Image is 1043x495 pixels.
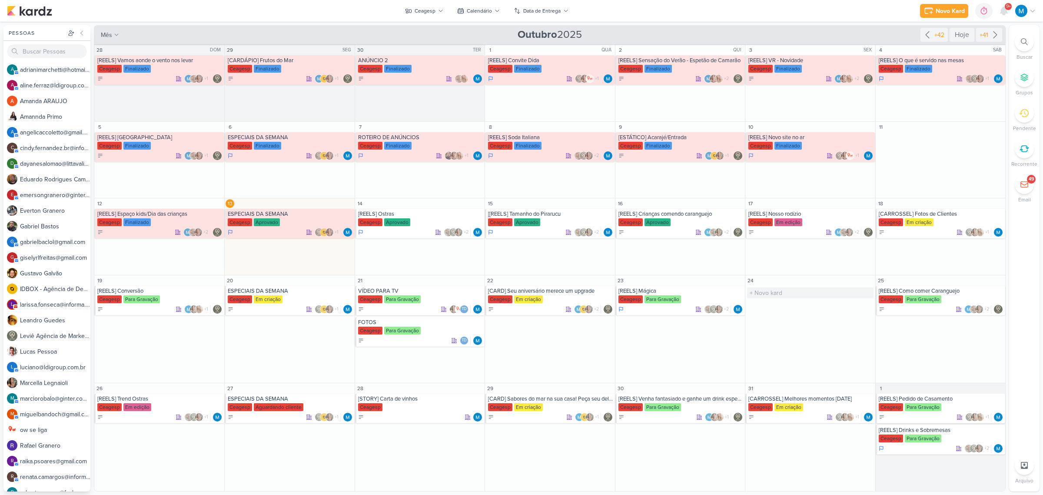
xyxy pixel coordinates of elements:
img: Gabriel Bastos [445,151,453,160]
img: Leviê Agência de Marketing Digital [864,228,873,237]
div: DOM [210,47,223,54]
div: Em Andamento [228,229,233,236]
div: adrianimarchetti@hotmail.com [7,64,17,75]
div: c i n d y . f e r n a n d e z . b r @ i n f o r m a . c o m [20,144,90,153]
div: Responsável: MARIANA MIRANDA [473,74,482,83]
span: +1 [984,75,989,82]
p: a [11,83,14,88]
div: Ceagesp [879,218,903,226]
img: Leviê Agência de Marketing Digital [579,228,588,237]
span: +1 [984,229,989,236]
div: Colaboradores: MARIANA MIRANDA, Sarah Violante, Marcella Legnaioli, Yasmin Yumi, Thais de carvalho [704,228,731,237]
strong: Outubro [518,28,557,41]
span: +2 [723,75,729,82]
img: MARIANA MIRANDA [473,151,482,160]
img: Marcella Legnaioli [970,228,979,237]
p: Pendente [1013,124,1036,132]
img: MARIANA MIRANDA [704,228,713,237]
div: A Fazer [879,229,885,235]
div: 2 [616,46,625,54]
div: Finalizado [774,65,802,73]
img: Yasmin Yumi [976,228,984,237]
div: QUI [733,47,744,54]
img: kardz.app [7,6,52,16]
div: [REELS] VR - Novidade [748,57,873,64]
div: Finalizado [123,142,151,150]
div: 10 [746,123,755,131]
span: +1 [854,152,859,159]
div: Finalizado [905,65,932,73]
span: +1 [464,152,468,159]
div: Colaboradores: Sarah Violante, Yasmin Yumi [455,74,471,83]
div: aline.ferraz@ldigroup.com.br [7,80,17,90]
span: +2 [593,229,599,236]
div: Ceagesp [358,142,382,150]
img: Marcella Legnaioli [325,74,334,83]
p: Grupos [1016,89,1033,97]
div: A Fazer [618,76,624,82]
div: Responsável: Leviê Agência de Marketing Digital [213,74,222,83]
div: Ceagesp [228,142,252,150]
img: MARIANA MIRANDA [473,74,482,83]
img: MARIANA MIRANDA [834,228,843,237]
div: A Fazer [97,229,103,235]
img: MARIANA MIRANDA [994,74,1003,83]
div: Em Andamento [488,229,493,236]
div: g i s e l y r l f r e i t a s @ g m a i l . c o m [20,253,90,262]
div: Ceagesp [748,65,773,73]
div: a n g e l i c a c c o l e t t o @ g m a i l . c o m [20,128,90,137]
li: Ctrl + F [1009,32,1040,61]
div: +41 [978,30,990,40]
img: Leviê Agência de Marketing Digital [213,74,222,83]
img: Marcella Legnaioli [325,228,334,237]
div: Novo Kard [936,7,965,16]
span: +1 [334,229,339,236]
img: MARIANA MIRANDA [343,151,352,160]
div: 14 [356,199,365,208]
img: Marcella Legnaioli [840,151,849,160]
span: +2 [854,75,859,82]
div: Em Andamento [228,152,233,159]
img: Everton Granero [7,205,17,216]
div: SEX [864,47,874,54]
div: Colaboradores: Sarah Violante, Leviê Agência de Marketing Digital, Marcella Legnaioli, Yasmin Yum... [574,228,601,237]
div: Ceagesp [748,218,773,226]
img: MARIANA MIRANDA [184,151,193,160]
div: [REELS] Ostras [358,211,483,217]
div: ANÚNCIO 2 [358,57,483,64]
span: +1 [203,75,208,82]
img: Sarah Violante [574,228,583,237]
div: Responsável: MARIANA MIRANDA [994,228,1003,237]
span: +2 [463,229,468,236]
span: 2025 [518,28,582,42]
div: Colaboradores: MARIANA MIRANDA, Marcella Legnaioli, Yasmin Yumi, ow se liga, Thais de carvalho [704,74,731,83]
img: Gabriel Bastos [7,221,17,231]
div: Responsável: MARIANA MIRANDA [604,74,612,83]
div: A Fazer [748,76,754,82]
div: Colaboradores: Sarah Violante, Leviê Agência de Marketing Digital, Marcella Legnaioli, Thais de c... [965,74,991,83]
img: MARIANA MIRANDA [705,151,714,160]
div: Colaboradores: MARIANA MIRANDA, Marcella Legnaioli, Yasmin Yumi, ow se liga, Thais de carvalho [834,74,861,83]
div: Aprovado [644,218,671,226]
div: e m e r s o n g r a n e r o @ g i n t e r . c o m . b r [20,191,90,200]
div: Ceagesp [228,218,252,226]
div: Colaboradores: Leviê Agência de Marketing Digital, IDBOX - Agência de Design, Marcella Legnaioli,... [315,228,341,237]
div: Pessoas [7,29,66,37]
div: Colaboradores: Sarah Violante, Leviê Agência de Marketing Digital, Marcella Legnaioli, Yasmin Yum... [444,228,471,237]
input: + Novo kard [747,288,873,298]
img: Leviê Agência de Marketing Digital [315,228,323,237]
img: Leviê Agência de Marketing Digital [579,151,588,160]
span: +2 [203,229,208,236]
div: 16 [616,199,625,208]
div: Responsável: Leviê Agência de Marketing Digital [213,228,222,237]
span: +1 [334,152,339,159]
img: MARIANA MIRANDA [183,228,192,237]
div: Ceagesp [618,218,643,226]
img: IDBOX - Agência de Design [710,151,719,160]
img: Sarah Violante [455,74,463,83]
img: Marcella Legnaioli [195,151,203,160]
div: Colaboradores: MARIANA MIRANDA, Sarah Violante, Marcella Legnaioli, Thais de carvalho [184,151,210,160]
img: Leviê Agência de Marketing Digital [315,151,323,160]
div: 15 [486,199,495,208]
p: e [11,193,13,197]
